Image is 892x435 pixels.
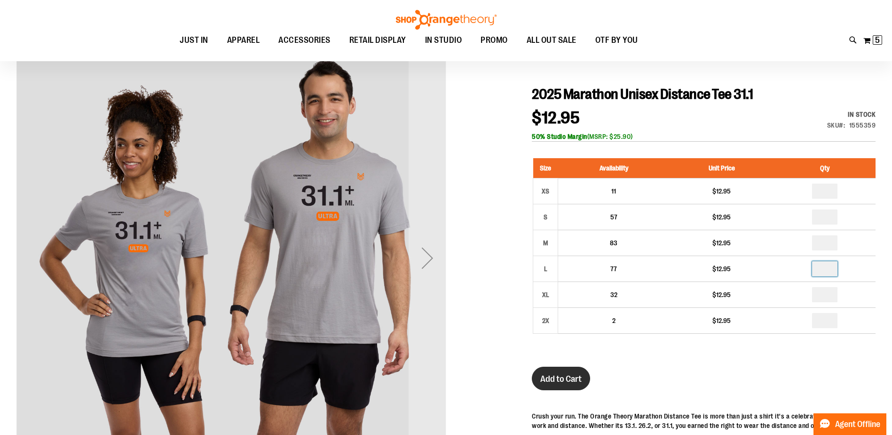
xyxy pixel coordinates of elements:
[532,367,590,390] button: Add to Cart
[532,132,876,141] div: (MSRP: $25.90)
[813,413,886,435] button: Agent Offline
[532,411,876,430] p: Crush your run. The Orange Theory Marathon Distance Tee is more than just a shirt it's a celebrat...
[527,30,576,51] span: ALL OUT SALE
[849,121,876,130] div: 1555359
[611,187,616,195] span: 11
[827,110,876,119] div: In stock
[835,420,880,429] span: Agent Offline
[349,30,406,51] span: RETAIL DISPLAY
[532,86,753,102] span: 2025 Marathon Unisex Distance Tee 31.1
[875,35,880,45] span: 5
[595,30,638,51] span: OTF BY YOU
[395,10,498,30] img: Shop Orangetheory
[827,121,845,129] strong: SKU
[278,30,331,51] span: ACCESSORIES
[538,236,553,250] div: M
[180,30,208,51] span: JUST IN
[674,212,769,222] div: $12.95
[612,317,616,324] span: 2
[227,30,260,51] span: APPAREL
[558,158,670,178] th: Availability
[532,108,580,128] span: $12.95
[481,30,508,51] span: PROMO
[674,290,769,299] div: $12.95
[674,238,769,248] div: $12.95
[674,264,769,274] div: $12.95
[540,374,582,384] span: Add to Cart
[669,158,774,178] th: Unit Price
[538,210,553,224] div: S
[774,158,876,178] th: Qty
[538,314,553,328] div: 2X
[538,262,553,276] div: L
[425,30,462,51] span: IN STUDIO
[533,158,558,178] th: Size
[610,265,617,273] span: 77
[610,291,617,298] span: 32
[674,316,769,325] div: $12.95
[538,288,553,302] div: XL
[532,133,587,140] b: 50% Studio Margin
[610,213,617,221] span: 57
[610,239,617,247] span: 83
[538,184,553,198] div: XS
[827,110,876,119] div: Availability
[674,186,769,196] div: $12.95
